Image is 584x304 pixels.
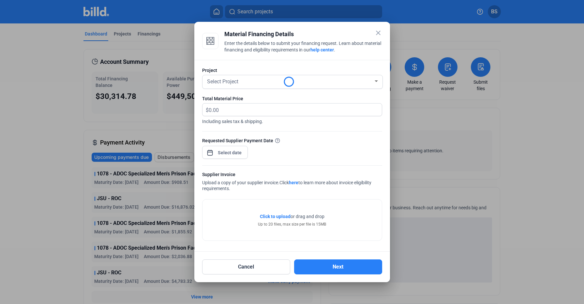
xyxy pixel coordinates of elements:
[202,116,382,125] span: Including sales tax & shipping.
[310,47,334,52] a: help center
[209,104,374,116] input: 0.00
[291,213,324,220] span: or drag and drop
[202,95,382,102] div: Total Material Price
[258,221,326,227] div: Up to 20 files, max size per file is 15MB
[374,29,382,37] mat-icon: close
[202,171,382,179] div: Supplier Invoice
[294,259,382,274] button: Next
[202,67,382,74] div: Project
[334,47,335,52] span: .
[289,180,298,185] a: here
[202,259,290,274] button: Cancel
[202,180,371,191] span: Click to learn more about invoice eligibility requirements.
[224,30,382,39] div: Material Financing Details
[224,40,382,54] div: Enter the details below to submit your financing request. Learn about material financing and elig...
[207,78,238,85] span: Select Project
[202,104,209,114] span: $
[216,149,244,157] input: Select date
[207,146,213,153] button: Open calendar
[202,137,382,144] div: Requested Supplier Payment Date
[260,214,291,219] span: Click to upload
[202,171,382,193] div: Upload a copy of your supplier invoice.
